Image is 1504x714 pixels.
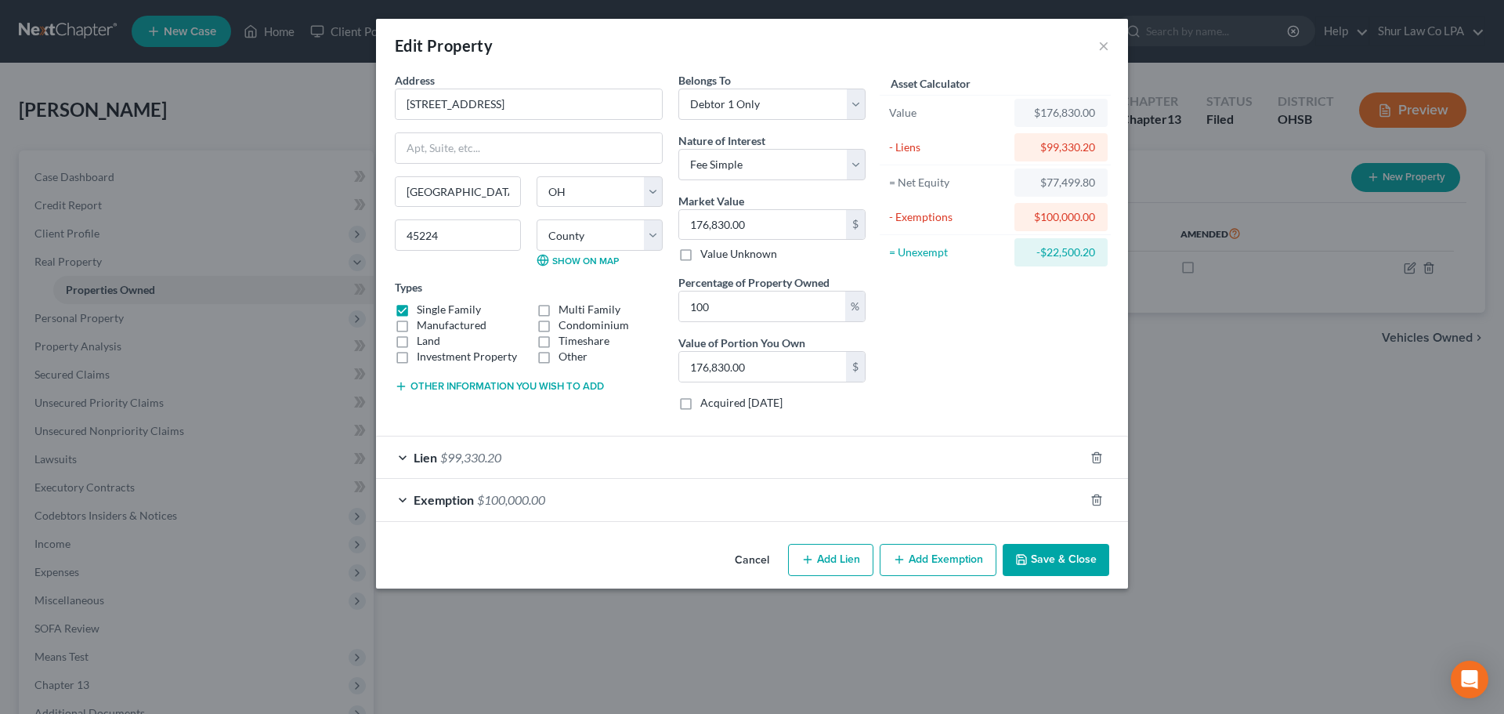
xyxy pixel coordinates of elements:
[846,352,865,382] div: $
[1027,245,1095,260] div: -$22,500.20
[559,317,629,333] label: Condominium
[889,175,1007,190] div: = Net Equity
[559,349,587,364] label: Other
[679,352,846,382] input: 0.00
[679,292,845,321] input: 0.00
[889,245,1007,260] div: = Unexempt
[417,333,440,349] label: Land
[417,302,481,317] label: Single Family
[889,140,1007,155] div: - Liens
[395,380,604,393] button: Other information you wish to add
[891,75,971,92] label: Asset Calculator
[1027,175,1095,190] div: $77,499.80
[440,450,501,465] span: $99,330.20
[1027,105,1095,121] div: $176,830.00
[678,132,765,149] label: Nature of Interest
[700,246,777,262] label: Value Unknown
[678,335,805,351] label: Value of Portion You Own
[414,492,474,507] span: Exemption
[722,545,782,577] button: Cancel
[537,254,619,266] a: Show on Map
[845,292,865,321] div: %
[559,302,620,317] label: Multi Family
[417,349,517,364] label: Investment Property
[417,317,486,333] label: Manufactured
[1098,36,1109,55] button: ×
[1003,544,1109,577] button: Save & Close
[395,279,422,295] label: Types
[889,105,1007,121] div: Value
[788,544,873,577] button: Add Lien
[1451,661,1488,698] div: Open Intercom Messenger
[396,133,662,163] input: Apt, Suite, etc...
[477,492,545,507] span: $100,000.00
[396,177,520,207] input: Enter city...
[700,395,783,411] label: Acquired [DATE]
[1027,140,1095,155] div: $99,330.20
[678,193,744,209] label: Market Value
[414,450,437,465] span: Lien
[395,219,521,251] input: Enter zip...
[678,274,830,291] label: Percentage of Property Owned
[846,210,865,240] div: $
[559,333,609,349] label: Timeshare
[395,34,493,56] div: Edit Property
[880,544,996,577] button: Add Exemption
[678,74,731,87] span: Belongs To
[396,89,662,119] input: Enter address...
[1027,209,1095,225] div: $100,000.00
[889,209,1007,225] div: - Exemptions
[679,210,846,240] input: 0.00
[395,74,435,87] span: Address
